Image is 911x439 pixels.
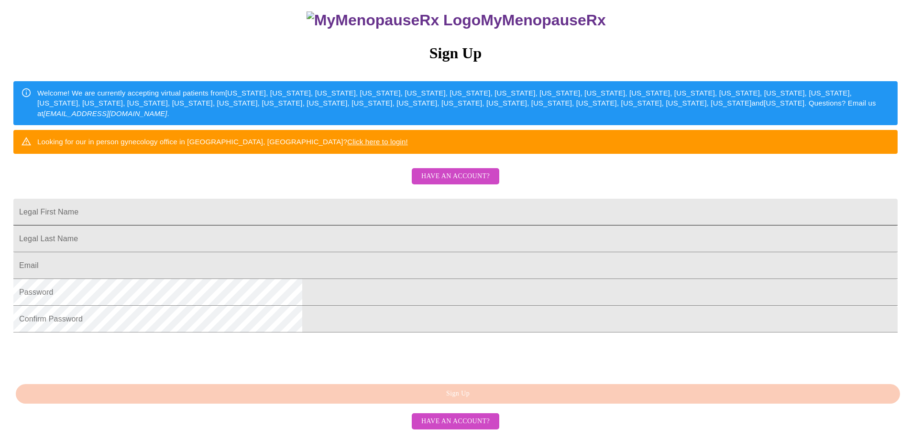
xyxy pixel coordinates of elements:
[15,11,898,29] h3: MyMenopauseRx
[44,109,167,118] em: [EMAIL_ADDRESS][DOMAIN_NAME]
[409,178,502,186] a: Have an account?
[13,44,898,62] h3: Sign Up
[13,337,159,375] iframe: reCAPTCHA
[37,84,890,122] div: Welcome! We are currently accepting virtual patients from [US_STATE], [US_STATE], [US_STATE], [US...
[412,413,499,430] button: Have an account?
[409,416,502,424] a: Have an account?
[421,416,490,428] span: Have an account?
[347,138,408,146] a: Click here to login!
[412,168,499,185] button: Have an account?
[421,171,490,182] span: Have an account?
[37,133,408,150] div: Looking for our in person gynecology office in [GEOGRAPHIC_DATA], [GEOGRAPHIC_DATA]?
[307,11,481,29] img: MyMenopauseRx Logo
